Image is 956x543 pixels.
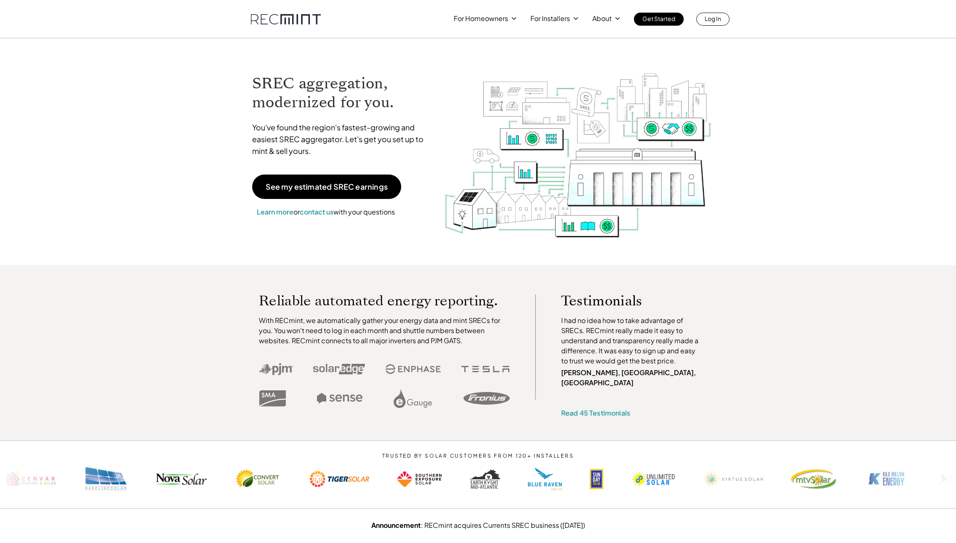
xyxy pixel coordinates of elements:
[357,453,599,459] p: TRUSTED BY SOLAR CUSTOMERS FROM 120+ INSTALLERS
[259,315,510,346] p: With RECmint, we automatically gather your energy data and mint SRECs for you. You won't need to ...
[696,13,730,26] a: Log In
[371,521,585,530] a: Announcement: RECmint acquires Currents SREC business ([DATE])
[561,315,703,366] p: I had no idea how to take advantage of SRECs. RECmint really made it easy to understand and trans...
[454,13,508,24] p: For Homeowners
[561,294,687,307] p: Testimonials
[257,207,293,216] a: Learn more
[371,521,421,530] strong: Announcement
[259,294,510,307] p: Reliable automated energy reporting.
[592,13,612,24] p: About
[444,51,712,240] img: RECmint value cycle
[300,207,333,216] a: contact us
[252,74,431,112] h1: SREC aggregation, modernized for you.
[530,13,570,24] p: For Installers
[252,122,431,157] p: You've found the region's fastest-growing and easiest SREC aggregator. Let's get you set up to mi...
[266,183,388,191] p: See my estimated SREC earnings
[705,13,721,24] p: Log In
[561,368,703,388] p: [PERSON_NAME], [GEOGRAPHIC_DATA], [GEOGRAPHIC_DATA]
[561,408,630,417] a: Read 45 Testimonials
[634,13,684,26] a: Get Started
[252,175,401,199] a: See my estimated SREC earnings
[642,13,675,24] p: Get Started
[252,207,399,217] p: or with your questions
